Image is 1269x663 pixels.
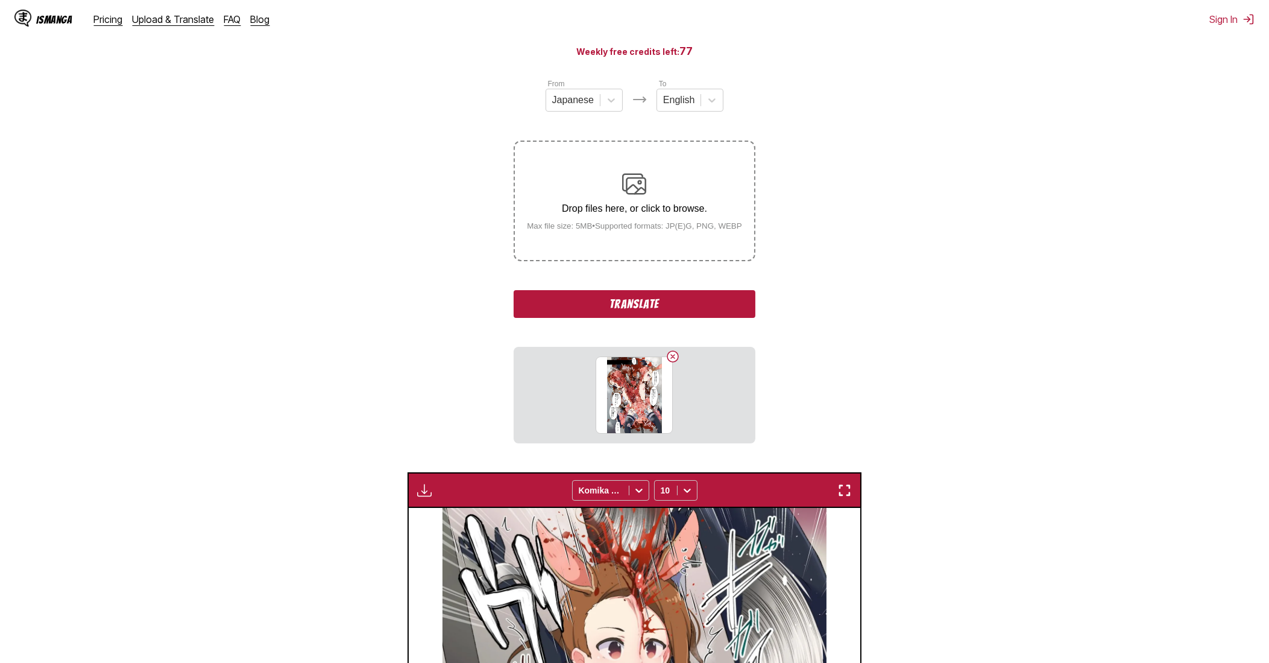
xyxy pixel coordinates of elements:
[14,10,31,27] img: IsManga Logo
[133,13,215,25] a: Upload & Translate
[29,43,1240,59] h3: Weekly free credits left:
[517,203,752,214] p: Drop files here, or click to browse.
[837,483,852,498] img: Enter fullscreen
[14,10,94,29] a: IsManga LogoIsManga
[548,80,565,88] label: From
[224,13,241,25] a: FAQ
[666,349,680,364] button: Delete image
[1209,13,1255,25] button: Sign In
[1242,13,1255,25] img: Sign out
[251,13,270,25] a: Blog
[517,221,752,230] small: Max file size: 5MB • Supported formats: JP(E)G, PNG, WEBP
[659,80,667,88] label: To
[679,45,693,57] span: 77
[632,92,647,107] img: Languages icon
[514,290,755,318] button: Translate
[417,483,432,498] img: Download translated images
[94,13,123,25] a: Pricing
[36,14,72,25] div: IsManga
